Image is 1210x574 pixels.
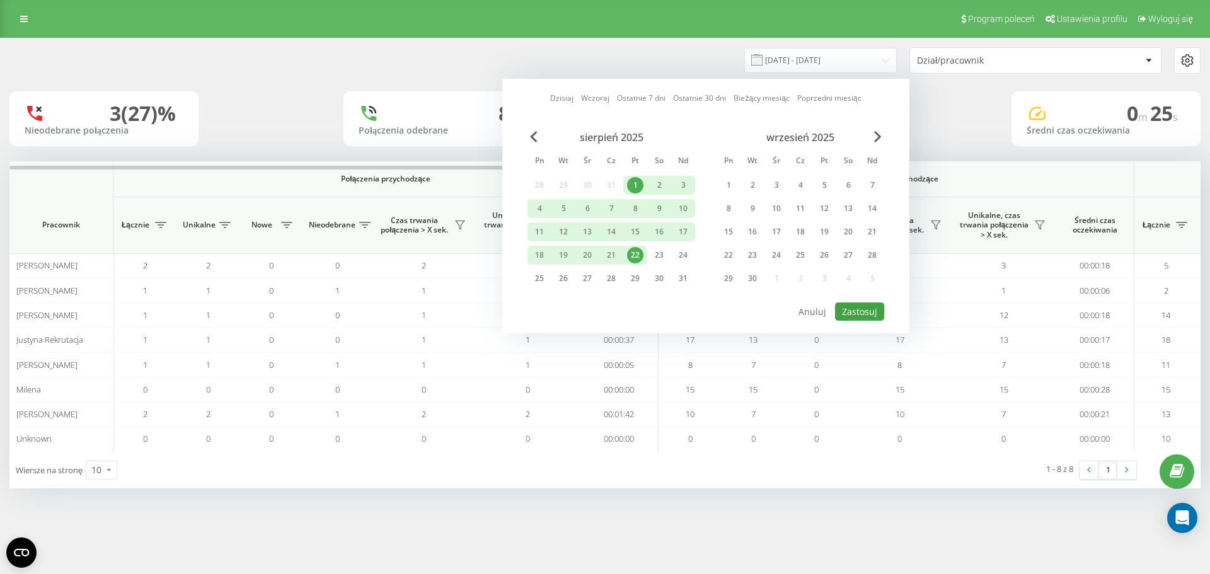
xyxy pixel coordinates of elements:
span: 3 [1001,260,1006,271]
div: 7 [864,177,880,193]
div: pon 18 sie 2025 [527,246,551,265]
abbr: piątek [626,152,645,171]
div: wt 5 sie 2025 [551,199,575,218]
span: 15 [896,384,904,395]
div: 4 [792,177,809,193]
div: sob 16 sie 2025 [647,222,671,241]
span: 0 [814,334,819,345]
span: 0 [526,384,530,395]
div: wt 9 wrz 2025 [740,199,764,218]
span: 0 [688,433,693,444]
div: pon 1 wrz 2025 [717,176,740,195]
span: 0 [814,433,819,444]
span: 0 [269,408,274,420]
div: 30 [744,270,761,287]
span: 1 [143,334,147,345]
div: 2 [651,177,667,193]
abbr: piątek [815,152,834,171]
td: 00:00:00 [580,377,659,402]
div: ndz 3 sie 2025 [671,176,695,195]
span: 0 [1001,433,1006,444]
span: 1 [143,285,147,296]
div: 2 [744,177,761,193]
td: 00:00:00 [580,427,659,451]
span: 1 [422,309,426,321]
div: 8 [627,200,643,217]
abbr: niedziela [863,152,882,171]
div: 23 [744,247,761,263]
span: 1 [422,285,426,296]
div: 19 [555,247,572,263]
div: 6 [579,200,596,217]
span: 10 [686,408,694,420]
div: śr 3 wrz 2025 [764,176,788,195]
div: 10 [675,200,691,217]
span: Pracownik [20,220,102,230]
div: 5 [816,177,833,193]
div: 15 [720,224,737,240]
div: 5 [555,200,572,217]
span: 0 [269,285,274,296]
div: 8 [498,101,510,125]
div: 10 [768,200,785,217]
span: 1 [206,309,210,321]
div: Nieodebrane połączenia [25,125,183,136]
td: 00:00:05 [580,352,659,377]
div: ndz 7 wrz 2025 [860,176,884,195]
td: 00:00:21 [1056,402,1134,427]
div: 3 [768,177,785,193]
div: 16 [651,224,667,240]
div: pon 11 sie 2025 [527,222,551,241]
span: Nieodebrane [309,220,355,230]
span: 17 [686,334,694,345]
div: czw 28 sie 2025 [599,269,623,288]
div: 13 [579,224,596,240]
div: sob 2 sie 2025 [647,176,671,195]
div: Dział/pracownik [917,55,1068,66]
div: 11 [531,224,548,240]
div: pt 1 sie 2025 [623,176,647,195]
span: 1 [526,359,530,370]
abbr: czwartek [791,152,810,171]
div: 21 [603,247,619,263]
abbr: wtorek [743,152,762,171]
div: 25 [792,247,809,263]
span: 18 [1161,334,1170,345]
span: 1 [143,359,147,370]
span: 1 [335,359,340,370]
span: [PERSON_NAME] [16,260,78,271]
div: sob 13 wrz 2025 [836,199,860,218]
div: 31 [675,270,691,287]
button: Anuluj [792,302,833,321]
div: 17 [768,224,785,240]
div: ndz 28 wrz 2025 [860,246,884,265]
span: Łącznie [1141,220,1172,230]
span: 0 [335,309,340,321]
td: 00:00:06 [1056,278,1134,302]
div: 12 [816,200,833,217]
div: 1 [720,177,737,193]
div: wrzesień 2025 [717,131,884,144]
abbr: sobota [650,152,669,171]
span: 15 [1161,384,1170,395]
span: Unikalne [183,220,216,230]
div: wt 26 sie 2025 [551,269,575,288]
span: [PERSON_NAME] [16,359,78,370]
span: Unikalne, czas trwania połączenia > X sek. [482,210,555,240]
span: 7 [751,359,756,370]
div: śr 24 wrz 2025 [764,246,788,265]
div: sob 27 wrz 2025 [836,246,860,265]
a: 1 [1098,461,1117,479]
div: śr 13 sie 2025 [575,222,599,241]
div: sierpień 2025 [527,131,695,144]
a: Wczoraj [581,92,609,104]
div: 10 [91,464,101,476]
div: ndz 17 sie 2025 [671,222,695,241]
span: Średni czas oczekiwania [1065,215,1124,235]
span: 2 [526,408,530,420]
div: śr 6 sie 2025 [575,199,599,218]
span: 0 [269,260,274,271]
span: 1 [143,309,147,321]
span: 0 [814,359,819,370]
span: Wyloguj się [1148,14,1193,24]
